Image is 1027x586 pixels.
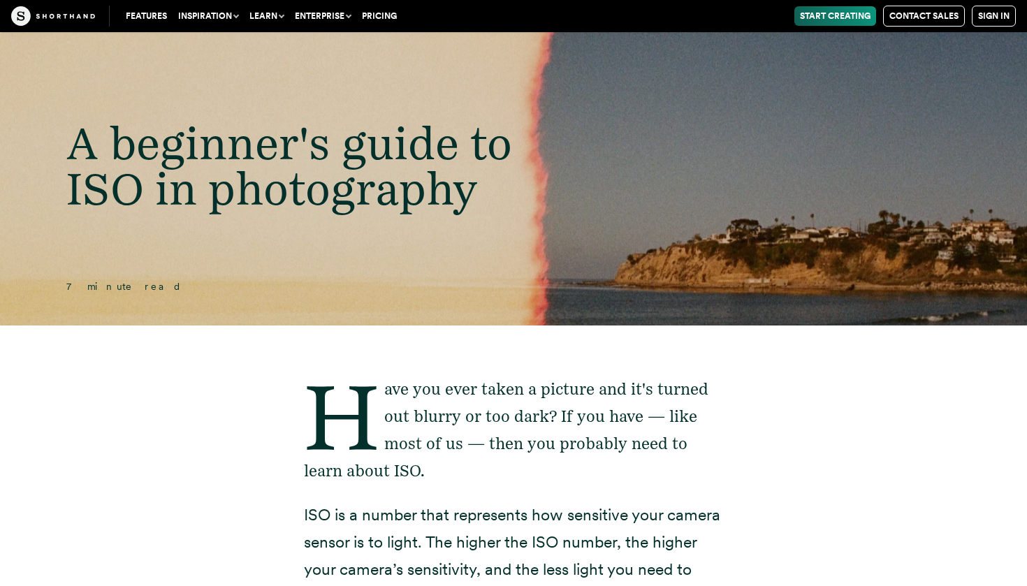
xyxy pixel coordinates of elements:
[794,6,876,26] a: Start Creating
[66,281,182,292] span: 7 minute read
[244,6,289,26] button: Learn
[11,6,95,26] img: The Craft
[356,6,402,26] a: Pricing
[883,6,965,27] a: Contact Sales
[66,116,512,216] span: A beginner's guide to ISO in photography
[972,6,1016,27] a: Sign in
[304,376,723,485] p: Have you ever taken a picture and it's turned out blurry or too dark? If you have — like most of ...
[120,6,173,26] a: Features
[173,6,244,26] button: Inspiration
[289,6,356,26] button: Enterprise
